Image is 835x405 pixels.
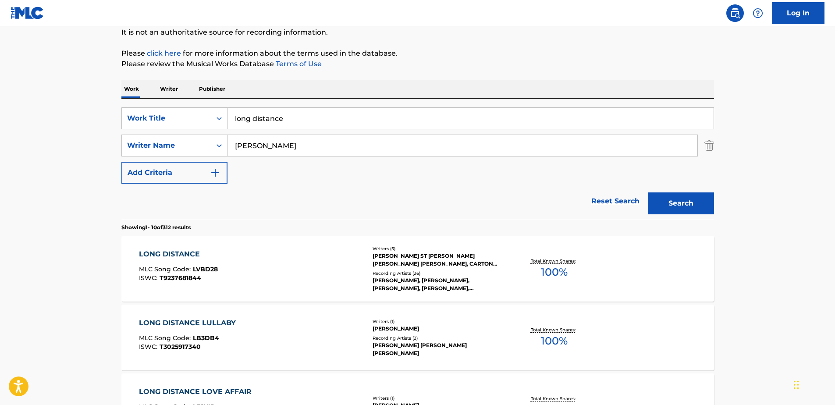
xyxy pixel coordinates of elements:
[373,341,505,357] div: [PERSON_NAME] [PERSON_NAME] [PERSON_NAME]
[726,4,744,22] a: Public Search
[373,325,505,333] div: [PERSON_NAME]
[193,334,219,342] span: LB3DB4
[139,265,193,273] span: MLC Song Code :
[121,162,227,184] button: Add Criteria
[730,8,740,18] img: search
[749,4,767,22] div: Help
[531,258,578,264] p: Total Known Shares:
[139,334,193,342] span: MLC Song Code :
[121,236,714,302] a: LONG DISTANCEMLC Song Code:LVBD28ISWC:T9237681844Writers (5)[PERSON_NAME] ST [PERSON_NAME] [PERSO...
[139,387,256,397] div: LONG DISTANCE LOVE AFFAIR
[541,333,568,349] span: 100 %
[160,343,201,351] span: T3025917340
[127,113,206,124] div: Work Title
[648,192,714,214] button: Search
[121,27,714,38] p: It is not an authoritative source for recording information.
[121,59,714,69] p: Please review the Musical Works Database
[139,343,160,351] span: ISWC :
[541,264,568,280] span: 100 %
[193,265,218,273] span: LVBD28
[157,80,181,98] p: Writer
[373,395,505,401] div: Writers ( 1 )
[531,327,578,333] p: Total Known Shares:
[139,249,218,259] div: LONG DISTANCE
[587,192,644,211] a: Reset Search
[121,107,714,219] form: Search Form
[794,372,799,398] div: Drag
[160,274,201,282] span: T9237681844
[196,80,228,98] p: Publisher
[373,277,505,292] div: [PERSON_NAME], [PERSON_NAME], [PERSON_NAME], [PERSON_NAME], [PERSON_NAME] GELLAITRY
[373,335,505,341] div: Recording Artists ( 2 )
[139,318,240,328] div: LONG DISTANCE LULLABY
[373,252,505,268] div: [PERSON_NAME] ST [PERSON_NAME] [PERSON_NAME] [PERSON_NAME], CARTON [PERSON_NAME] [PERSON_NAME]
[753,8,763,18] img: help
[147,49,181,57] a: click here
[772,2,824,24] a: Log In
[127,140,206,151] div: Writer Name
[531,395,578,402] p: Total Known Shares:
[121,48,714,59] p: Please for more information about the terms used in the database.
[704,135,714,156] img: Delete Criterion
[373,245,505,252] div: Writers ( 5 )
[210,167,220,178] img: 9d2ae6d4665cec9f34b9.svg
[274,60,322,68] a: Terms of Use
[791,363,835,405] iframe: Chat Widget
[373,270,505,277] div: Recording Artists ( 26 )
[121,305,714,370] a: LONG DISTANCE LULLABYMLC Song Code:LB3DB4ISWC:T3025917340Writers (1)[PERSON_NAME]Recording Artist...
[139,274,160,282] span: ISWC :
[373,318,505,325] div: Writers ( 1 )
[121,80,142,98] p: Work
[121,224,191,231] p: Showing 1 - 10 of 312 results
[11,7,44,19] img: MLC Logo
